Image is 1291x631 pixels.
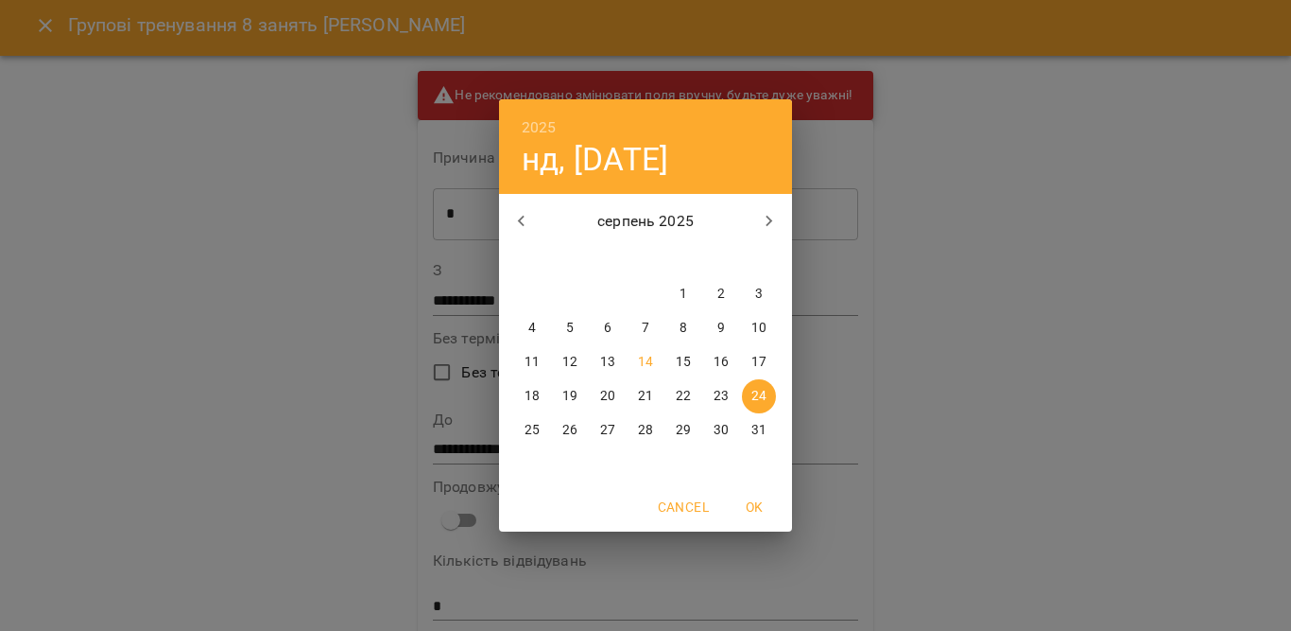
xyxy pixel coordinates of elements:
button: 2025 [522,114,557,141]
p: 28 [638,421,653,440]
button: 16 [704,345,738,379]
button: 7 [628,311,663,345]
p: 17 [751,353,766,372]
p: 8 [680,319,687,338]
p: 1 [680,285,687,304]
button: 23 [704,379,738,413]
span: ср [591,249,625,268]
span: чт [628,249,663,268]
button: 17 [742,345,776,379]
button: OK [724,490,784,524]
p: 21 [638,387,653,406]
p: 4 [528,319,536,338]
p: 19 [562,387,577,406]
p: 20 [600,387,615,406]
button: 11 [515,345,549,379]
button: 8 [666,311,700,345]
span: сб [704,249,738,268]
p: 25 [525,421,540,440]
button: 2 [704,277,738,311]
button: 19 [553,379,587,413]
p: 30 [714,421,729,440]
p: 6 [604,319,611,338]
button: 4 [515,311,549,345]
button: 21 [628,379,663,413]
p: 29 [676,421,691,440]
button: нд, [DATE] [522,140,668,179]
p: 7 [642,319,649,338]
p: 18 [525,387,540,406]
p: 9 [717,319,725,338]
span: вт [553,249,587,268]
button: 3 [742,277,776,311]
p: 14 [638,353,653,372]
p: 13 [600,353,615,372]
button: Cancel [650,490,716,524]
button: 12 [553,345,587,379]
p: 22 [676,387,691,406]
button: 31 [742,413,776,447]
button: 24 [742,379,776,413]
span: OK [732,496,777,518]
button: 29 [666,413,700,447]
p: 12 [562,353,577,372]
button: 28 [628,413,663,447]
button: 20 [591,379,625,413]
span: Cancel [658,496,709,518]
p: 26 [562,421,577,440]
button: 13 [591,345,625,379]
p: 31 [751,421,766,440]
p: серпень 2025 [544,210,748,233]
p: 2 [717,285,725,304]
button: 18 [515,379,549,413]
button: 30 [704,413,738,447]
button: 9 [704,311,738,345]
button: 10 [742,311,776,345]
p: 15 [676,353,691,372]
button: 25 [515,413,549,447]
p: 16 [714,353,729,372]
button: 22 [666,379,700,413]
p: 23 [714,387,729,406]
button: 1 [666,277,700,311]
p: 3 [755,285,763,304]
p: 10 [751,319,766,338]
p: 27 [600,421,615,440]
p: 11 [525,353,540,372]
button: 27 [591,413,625,447]
p: 24 [751,387,766,406]
span: нд [742,249,776,268]
button: 15 [666,345,700,379]
button: 26 [553,413,587,447]
span: пт [666,249,700,268]
button: 14 [628,345,663,379]
p: 5 [566,319,574,338]
button: 5 [553,311,587,345]
span: пн [515,249,549,268]
button: 6 [591,311,625,345]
